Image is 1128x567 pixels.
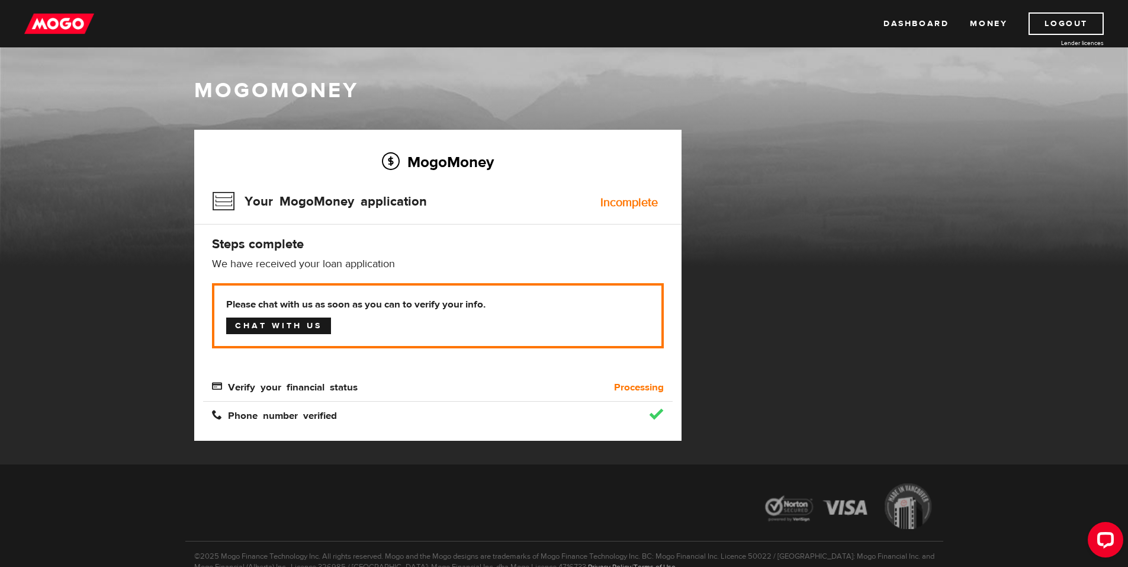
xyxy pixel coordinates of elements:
h3: Your MogoMoney application [212,186,427,217]
iframe: LiveChat chat widget [1078,517,1128,567]
a: Money [970,12,1007,35]
h4: Steps complete [212,236,664,252]
img: mogo_logo-11ee424be714fa7cbb0f0f49df9e16ec.png [24,12,94,35]
b: Please chat with us as soon as you can to verify your info. [226,297,650,312]
a: Dashboard [883,12,949,35]
div: Incomplete [600,197,658,209]
a: Lender licences [1015,39,1104,47]
a: Logout [1029,12,1104,35]
img: legal-icons-92a2ffecb4d32d839781d1b4e4802d7b.png [754,475,943,542]
span: Verify your financial status [212,381,358,391]
p: We have received your loan application [212,257,664,271]
b: Processing [614,380,664,395]
span: Phone number verified [212,409,337,419]
h1: MogoMoney [194,78,934,103]
a: Chat with us [226,318,331,334]
h2: MogoMoney [212,149,664,174]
